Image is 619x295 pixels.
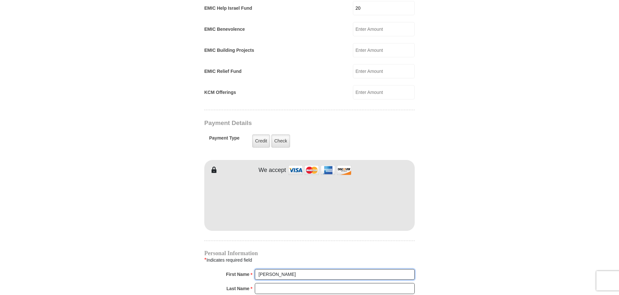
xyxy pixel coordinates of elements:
div: Indicates required field [204,256,415,264]
label: EMIC Relief Fund [204,68,242,75]
img: credit cards accepted [287,163,352,177]
h4: Personal Information [204,251,415,256]
input: Enter Amount [353,85,415,99]
h4: We accept [259,167,286,174]
label: Credit [252,134,270,148]
h3: Payment Details [204,119,369,127]
h5: Payment Type [209,135,240,144]
input: Enter Amount [353,43,415,57]
strong: Last Name [227,284,250,293]
strong: First Name [226,270,249,279]
label: EMIC Help Israel Fund [204,5,252,12]
input: Enter Amount [353,64,415,78]
label: KCM Offerings [204,89,236,96]
input: Enter Amount [353,1,415,15]
label: Check [271,134,290,148]
label: EMIC Building Projects [204,47,254,54]
input: Enter Amount [353,22,415,36]
label: EMIC Benevolence [204,26,245,33]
